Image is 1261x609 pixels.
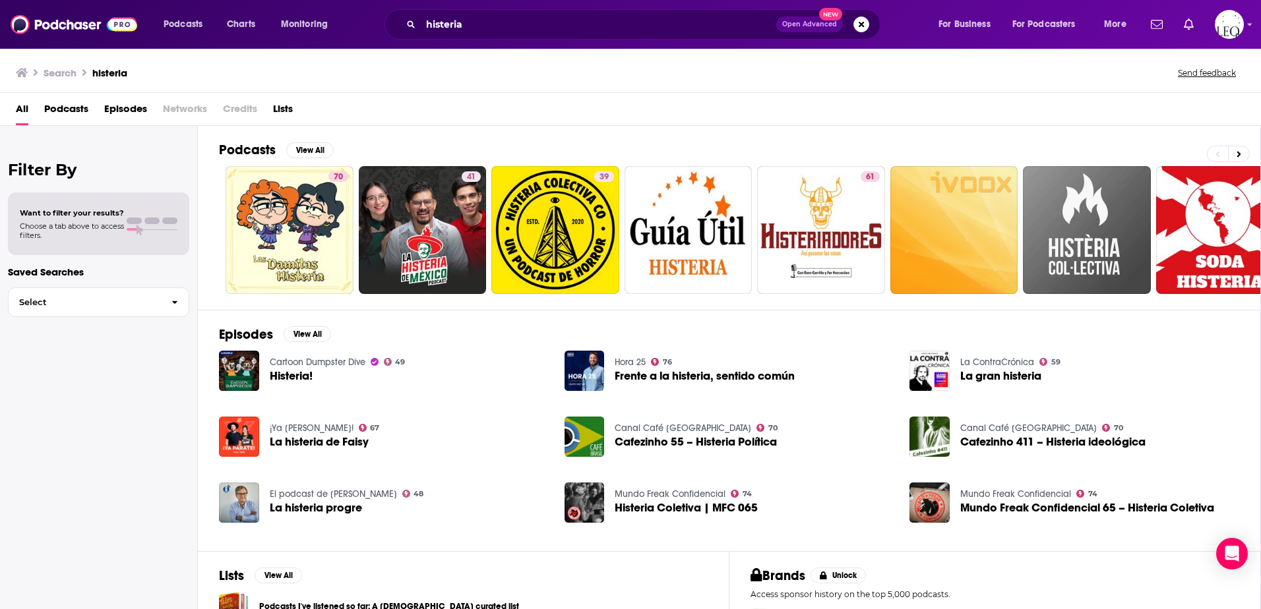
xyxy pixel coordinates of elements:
[270,488,397,500] a: El podcast de Francisco Marhuenda
[1114,425,1123,431] span: 70
[663,359,672,365] span: 76
[615,422,751,434] a: Canal Café Brasil
[615,488,725,500] a: Mundo Freak Confidencial
[651,358,672,366] a: 76
[219,326,273,343] h2: Episodes
[219,417,259,457] a: La histeria de Faisy
[565,351,605,391] img: Frente a la histeria, sentido común
[929,14,1007,35] button: open menu
[334,171,343,184] span: 70
[462,171,481,182] a: 41
[44,98,88,125] a: Podcasts
[861,171,880,182] a: 61
[92,67,127,79] h3: histeria
[776,16,843,32] button: Open AdvancedNew
[1174,67,1240,78] button: Send feedback
[370,425,379,431] span: 67
[8,266,189,278] p: Saved Searches
[104,98,147,125] a: Episodes
[615,357,646,368] a: Hora 25
[1215,10,1244,39] button: Show profile menu
[909,351,950,391] img: La gran histeria
[960,436,1146,448] a: Cafezinho 411 – Histeria ideológica
[219,567,244,584] h2: Lists
[1051,359,1061,365] span: 59
[1216,538,1248,569] div: Open Intercom Messenger
[938,15,991,34] span: For Business
[270,436,369,448] a: La histeria de Faisy
[594,171,614,182] a: 39
[281,15,328,34] span: Monitoring
[600,171,609,184] span: 39
[163,98,207,125] span: Networks
[164,15,202,34] span: Podcasts
[960,502,1214,513] a: Mundo Freak Confidencial 65 – Histeria Coletiva
[414,491,423,497] span: 48
[219,351,259,391] img: Histeria!
[565,482,605,523] img: Histeria Coletiva | MFC 065
[270,357,365,368] a: Cartoon Dumpster Dive
[565,417,605,457] img: Cafezinho 55 – Histeria Política
[154,14,220,35] button: open menu
[286,142,334,158] button: View All
[1095,14,1143,35] button: open menu
[1102,424,1123,432] a: 70
[1104,15,1126,34] span: More
[44,67,77,79] h3: Search
[1215,10,1244,39] img: User Profile
[960,357,1034,368] a: La ContraCrónica
[1215,10,1244,39] span: Logged in as LeoPR
[756,424,778,432] a: 70
[1088,491,1097,497] span: 74
[491,166,619,294] a: 39
[328,171,348,182] a: 70
[226,166,354,294] a: 70
[284,326,331,342] button: View All
[782,21,837,28] span: Open Advanced
[615,436,777,448] a: Cafezinho 55 – Histeria Política
[960,488,1071,500] a: Mundo Freak Confidencial
[615,502,758,513] a: Histeria Coletiva | MFC 065
[1012,15,1076,34] span: For Podcasters
[359,166,487,294] a: 41
[20,221,124,240] span: Choose a tab above to access filters.
[273,98,293,125] span: Lists
[9,298,161,306] span: Select
[421,14,776,35] input: Search podcasts, credits, & more...
[1179,13,1199,36] a: Show notifications dropdown
[219,567,302,584] a: ListsView All
[467,171,476,184] span: 41
[1146,13,1168,36] a: Show notifications dropdown
[20,208,124,217] span: Want to filter your results?
[270,370,313,382] a: Histeria!
[909,482,950,523] img: Mundo Freak Confidencial 65 – Histeria Coletiva
[219,482,259,523] img: La histeria progre
[909,417,950,457] a: Cafezinho 411 – Histeria ideológica
[731,490,752,498] a: 74
[811,567,867,583] button: Unlock
[11,12,137,37] a: Podchaser - Follow, Share and Rate Podcasts
[270,502,362,513] span: La histeria progre
[218,14,263,35] a: Charts
[960,370,1041,382] a: La gran histeria
[866,171,875,184] span: 61
[1039,358,1061,366] a: 59
[223,98,257,125] span: Credits
[819,8,843,20] span: New
[219,142,276,158] h2: Podcasts
[397,9,893,40] div: Search podcasts, credits, & more...
[270,422,354,434] a: ¡Ya Párate!
[384,358,406,366] a: 49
